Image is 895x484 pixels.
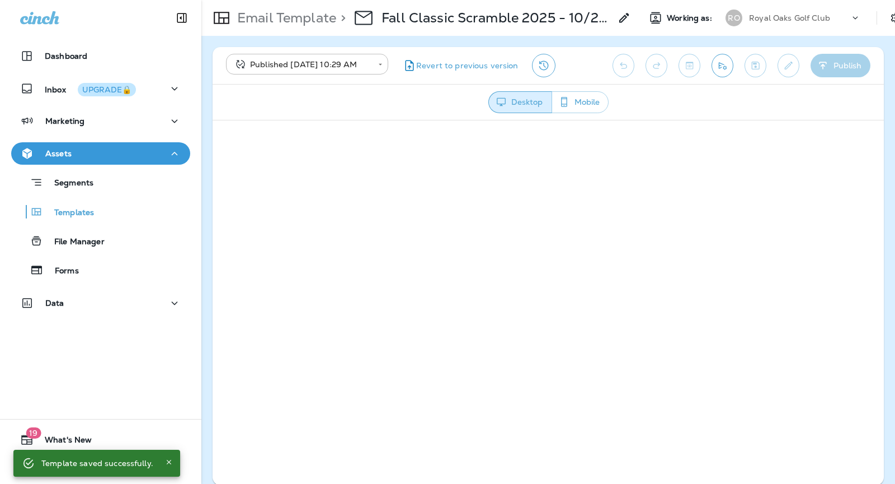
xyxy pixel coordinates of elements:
p: Email Template [233,10,336,26]
button: Data [11,292,190,314]
p: Fall Classic Scramble 2025 - 10/26 (3) [381,10,611,26]
button: Revert to previous version [397,54,523,77]
button: 19What's New [11,429,190,451]
p: File Manager [43,237,105,248]
button: Assets [11,142,190,165]
button: Mobile [552,91,609,113]
p: Royal Oaks Golf Club [749,13,830,22]
button: File Manager [11,229,190,253]
button: Forms [11,258,190,282]
button: Segments [11,170,190,194]
button: Send test email [712,54,733,77]
span: Working as: [667,13,714,23]
button: Collapse Sidebar [166,7,197,29]
button: Close [162,455,176,469]
p: Data [45,299,64,308]
button: View Changelog [532,54,555,77]
button: Dashboard [11,45,190,67]
div: UPGRADE🔒 [82,86,131,94]
div: RO [726,10,742,26]
button: UPGRADE🔒 [78,83,136,96]
button: Marketing [11,110,190,132]
p: Inbox [45,83,136,95]
p: > [336,10,346,26]
div: Published [DATE] 10:29 AM [234,59,370,70]
div: Template saved successfully. [41,453,153,473]
span: 19 [26,427,41,439]
button: Templates [11,200,190,224]
p: Assets [45,149,72,158]
button: Desktop [488,91,552,113]
span: What's New [34,435,92,449]
button: InboxUPGRADE🔒 [11,77,190,100]
button: Support [11,455,190,478]
p: Marketing [45,117,84,125]
span: Revert to previous version [416,61,519,71]
p: Forms [44,266,79,277]
p: Segments [43,178,93,189]
p: Dashboard [45,52,87,61]
p: Templates [43,208,94,218]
